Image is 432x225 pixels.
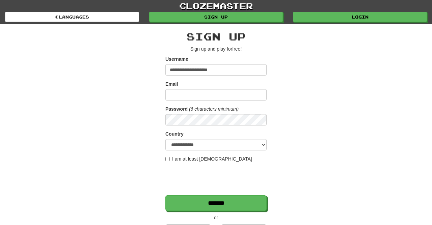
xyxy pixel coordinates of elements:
h2: Sign up [165,31,267,42]
label: Country [165,131,184,137]
label: I am at least [DEMOGRAPHIC_DATA] [165,156,252,162]
a: Languages [5,12,139,22]
label: Password [165,106,188,112]
iframe: reCAPTCHA [165,166,268,192]
u: free [232,46,240,52]
label: Email [165,81,178,87]
a: Sign up [149,12,283,22]
p: or [165,214,267,221]
label: Username [165,56,188,62]
em: (6 characters minimum) [189,106,239,112]
a: Login [293,12,427,22]
p: Sign up and play for ! [165,46,267,52]
input: I am at least [DEMOGRAPHIC_DATA] [165,157,170,161]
